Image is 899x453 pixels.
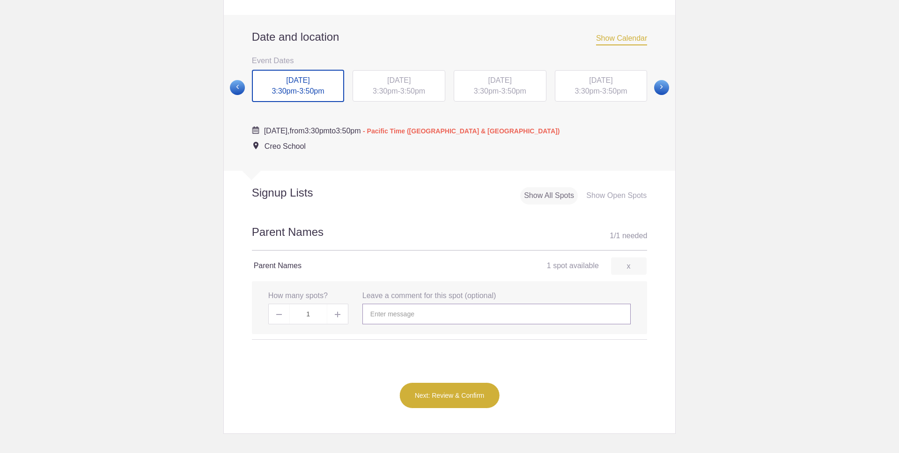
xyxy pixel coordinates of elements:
img: Cal purple [252,126,259,134]
img: Plus gray [335,312,340,317]
span: 3:50pm [501,87,526,95]
span: 3:50pm [602,87,627,95]
span: 3:50pm [336,127,361,135]
h4: Parent Names [254,260,449,271]
span: 3:30pm [272,87,296,95]
h3: Event Dates [252,53,648,67]
button: [DATE] 3:30pm-3:50pm [554,70,648,102]
button: [DATE] 3:30pm-3:50pm [251,69,345,103]
span: [DATE] [387,76,411,84]
span: Show Calendar [596,34,647,45]
div: - [252,70,345,102]
button: Next: Review & Confirm [399,382,500,409]
div: - [555,70,648,102]
a: x [611,257,647,275]
div: Show All Spots [520,187,578,205]
span: 3:50pm [299,87,324,95]
span: [DATE] [488,76,512,84]
div: - [353,70,445,102]
button: [DATE] 3:30pm-3:50pm [453,70,547,102]
h2: Parent Names [252,224,648,251]
img: Minus gray [276,314,282,315]
span: Creo School [265,142,306,150]
span: 3:30pm [373,87,398,95]
span: - Pacific Time ([GEOGRAPHIC_DATA] & [GEOGRAPHIC_DATA]) [363,127,560,135]
input: Enter message [362,304,631,324]
span: 3:50pm [400,87,425,95]
div: 1 1 needed [610,229,647,243]
span: 3:30pm [304,127,329,135]
img: Event location [253,142,258,149]
button: [DATE] 3:30pm-3:50pm [352,70,446,102]
span: 3:30pm [474,87,499,95]
h2: Signup Lists [224,186,375,200]
span: 1 spot available [547,262,599,270]
span: 3:30pm [575,87,599,95]
label: Leave a comment for this spot (optional) [362,291,496,301]
div: - [454,70,546,102]
span: / [614,232,616,240]
span: [DATE] [589,76,612,84]
span: from to [264,127,560,135]
h2: Date and location [252,30,648,44]
span: [DATE], [264,127,290,135]
div: Show Open Spots [582,187,650,205]
label: How many spots? [268,291,328,301]
span: [DATE] [286,76,309,84]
